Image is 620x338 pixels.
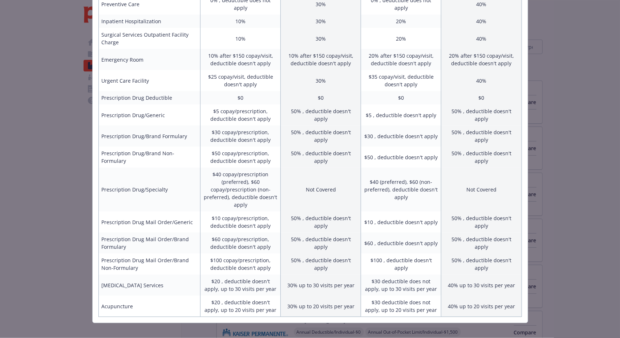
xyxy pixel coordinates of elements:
[281,125,361,147] td: 50% , deductible doesn't apply
[441,28,522,49] td: 40%
[361,70,441,91] td: $35 copay/visit, deductible doesn't apply
[441,168,522,211] td: Not Covered
[281,253,361,275] td: 50% , deductible doesn't apply
[361,15,441,28] td: 20%
[441,232,522,253] td: 50% , deductible doesn't apply
[200,147,281,168] td: $50 copay/prescription, deductible doesn't apply
[281,232,361,253] td: 50% , deductible doesn't apply
[200,211,281,232] td: $10 copay/prescription, deductible doesn't apply
[98,211,200,232] td: Prescription Drug Mail Order/Generic
[361,275,441,296] td: $30 deductible does not apply, up to 30 visits per year
[98,253,200,275] td: Prescription Drug Mail Order/Brand Non-Formulary
[361,49,441,70] td: 20% after $150 copay/visit, deductible doesn't apply
[281,15,361,28] td: 30%
[361,91,441,104] td: $0
[281,104,361,125] td: 50% , deductible doesn't apply
[200,296,281,317] td: $20 , deductible doesn't apply, up to 20 visits per year
[98,104,200,125] td: Prescription Drug/Generic
[441,253,522,275] td: 50% , deductible doesn't apply
[200,70,281,91] td: $25 copay/visit, deductible doesn't apply
[441,125,522,147] td: 50% , deductible doesn't apply
[441,275,522,296] td: 40% up to 30 visits per year
[361,147,441,168] td: $50 , deductible doesn't apply
[441,49,522,70] td: 20% after $150 copay/visit, deductible doesn't apply
[98,15,200,28] td: Inpatient Hospitalization
[281,91,361,104] td: $0
[98,125,200,147] td: Prescription Drug/Brand Formulary
[200,253,281,275] td: $100 copay/prescription, deductible doesn't apply
[281,275,361,296] td: 30% up to 30 visits per year
[441,91,522,104] td: $0
[281,296,361,317] td: 30% up to 20 visits per year
[200,275,281,296] td: $20 , deductible doesn't apply, up to 30 visits per year
[281,211,361,232] td: 50% , deductible doesn't apply
[98,296,200,317] td: Acupuncture
[361,232,441,253] td: $60 , deductible doesn't apply
[98,147,200,168] td: Prescription Drug/Brand Non-Formulary
[361,168,441,211] td: $40 (preferred), $60 (non-preferred), deductible doesn't apply
[361,104,441,125] td: $5 , deductible doesn't apply
[200,168,281,211] td: $40 copay/prescription (preferred), $60 copay/prescription (non-preferred), deductible doesn't apply
[361,253,441,275] td: $100 , deductible doesn't apply
[98,232,200,253] td: Prescription Drug Mail Order/Brand Formulary
[200,232,281,253] td: $60 copay/prescription, deductible doesn't apply
[281,28,361,49] td: 30%
[200,91,281,104] td: $0
[98,28,200,49] td: Surgical Services Outpatient Facility Charge
[200,125,281,147] td: $30 copay/prescription, deductible doesn't apply
[361,28,441,49] td: 20%
[98,168,200,211] td: Prescription Drug/Specialty
[441,211,522,232] td: 50% , deductible doesn't apply
[361,296,441,317] td: $30 deductible does not apply, up to 20 visits per year
[281,49,361,70] td: 10% after $150 copay/visit, deductible doesn't apply
[98,91,200,104] td: Prescription Drug Deductible
[200,104,281,125] td: $5 copay/prescription, deductible doesn't apply
[441,15,522,28] td: 40%
[361,211,441,232] td: $10 , deductible doesn't apply
[441,70,522,91] td: 40%
[200,28,281,49] td: 10%
[281,147,361,168] td: 50% , deductible doesn't apply
[281,70,361,91] td: 30%
[441,104,522,125] td: 50% , deductible doesn't apply
[98,70,200,91] td: Urgent Care Facility
[361,125,441,147] td: $30 , deductible doesn't apply
[200,15,281,28] td: 10%
[441,296,522,317] td: 40% up to 20 visits per year
[281,168,361,211] td: Not Covered
[200,49,281,70] td: 10% after $150 copay/visit, deductible doesn't apply
[441,147,522,168] td: 50% , deductible doesn't apply
[98,275,200,296] td: [MEDICAL_DATA] Services
[98,49,200,70] td: Emergency Room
